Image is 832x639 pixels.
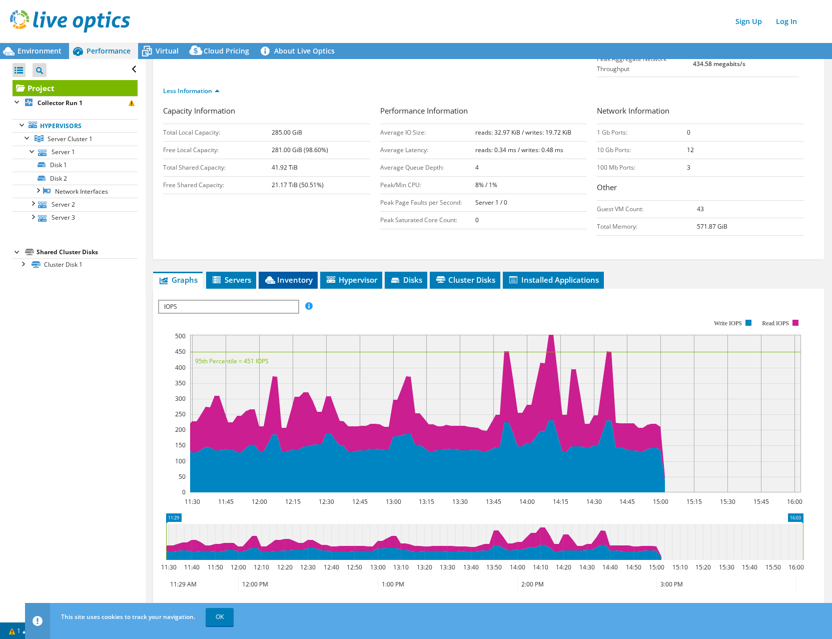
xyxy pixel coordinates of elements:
[195,357,269,365] text: 95th Percentile = 451 IOPS
[380,124,475,142] td: Average IO Size:
[719,563,734,571] text: 15:30
[13,159,138,172] a: Disk 1
[211,275,251,285] span: Servers
[179,472,186,481] text: 50
[672,563,688,571] text: 15:10
[182,488,186,496] text: 0
[272,181,324,189] b: 21.17 TiB (50.51%)
[687,163,690,172] b: 3
[742,563,757,571] text: 15:40
[486,563,502,571] text: 13:50
[13,146,138,159] a: Server 1
[380,142,475,159] td: Average Latency:
[13,172,138,185] a: Disk 2
[720,497,735,506] text: 15:30
[18,46,62,56] span: Environment
[597,218,696,236] td: Total Memory:
[787,497,802,506] text: 16:00
[597,105,804,119] h3: Network Information
[586,497,602,506] text: 14:30
[653,497,668,506] text: 15:00
[597,124,687,142] td: 1 Gb Ports:
[762,320,789,327] text: Read IOPS
[390,275,422,285] span: Disks
[597,142,687,159] td: 10 Gb Ports:
[13,132,138,145] a: Server Cluster 1
[13,119,138,132] a: Hypervisors
[352,497,368,506] text: 12:45
[393,563,409,571] text: 13:10
[13,258,138,271] a: Cluster Disk 1
[159,301,298,313] span: IOPS
[730,14,767,29] a: Sign Up
[175,332,186,340] text: 500
[347,563,362,571] text: 12:50
[87,46,131,56] span: Performance
[370,563,386,571] text: 13:00
[13,80,138,96] a: Project
[619,497,635,506] text: 14:45
[435,275,495,285] span: Cluster Disks
[440,563,455,571] text: 13:30
[319,497,334,506] text: 12:30
[695,563,711,571] text: 15:20
[48,135,93,143] span: Server Cluster 1
[163,87,220,95] a: Less Information
[163,159,272,177] td: Total Shared Capacity:
[175,347,186,356] text: 450
[175,394,186,403] text: 300
[510,563,525,571] text: 14:00
[257,43,342,59] a: About Live Optics
[597,201,696,218] td: Guest VM Count:
[687,128,690,137] b: 0
[324,563,339,571] text: 12:40
[272,146,328,154] b: 281.00 GiB (98.60%)
[380,159,475,177] td: Average Queue Depth:
[163,177,272,194] td: Free Shared Capacity:
[10,10,130,33] img: live_optics_svg.svg
[175,363,186,372] text: 400
[161,563,177,571] text: 11:30
[163,124,272,142] td: Total Local Capacity:
[697,222,727,231] b: 571.87 GiB
[486,497,501,506] text: 13:45
[61,612,195,621] span: This site uses cookies to track your navigation.
[687,146,694,154] b: 12
[475,216,479,224] b: 0
[380,212,475,229] td: Peak Saturated Core Count:
[380,177,475,194] td: Peak/Min CPU:
[175,425,186,434] text: 200
[254,563,269,571] text: 12:10
[206,608,234,626] a: OK
[13,185,138,198] a: Network Interfaces
[386,497,401,506] text: 13:00
[285,497,301,506] text: 12:15
[475,181,497,189] b: 8% / 1%
[2,624,33,637] a: 1
[597,54,692,74] label: Peak Aggregate Network Throughput
[556,563,571,571] text: 14:20
[300,563,316,571] text: 12:30
[693,60,745,68] b: 434.58 megabits/s
[475,146,563,154] b: reads: 0.34 ms / writes: 0.48 ms
[452,497,468,506] text: 13:30
[771,14,802,29] a: Log In
[417,563,432,571] text: 13:20
[788,563,804,571] text: 16:00
[753,497,769,506] text: 15:45
[579,563,595,571] text: 14:30
[231,563,246,571] text: 12:00
[13,96,138,109] a: Collector Run 1
[475,128,571,137] b: reads: 32.97 KiB / writes: 19.72 KiB
[686,497,702,506] text: 15:15
[175,441,186,449] text: 150
[277,563,293,571] text: 12:20
[765,563,781,571] text: 15:50
[626,563,641,571] text: 14:50
[184,563,200,571] text: 11:40
[163,105,370,119] h3: Capacity Information
[597,182,804,195] h3: Other
[163,142,272,159] td: Free Local Capacity:
[714,320,742,327] text: Write IOPS
[175,457,186,465] text: 100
